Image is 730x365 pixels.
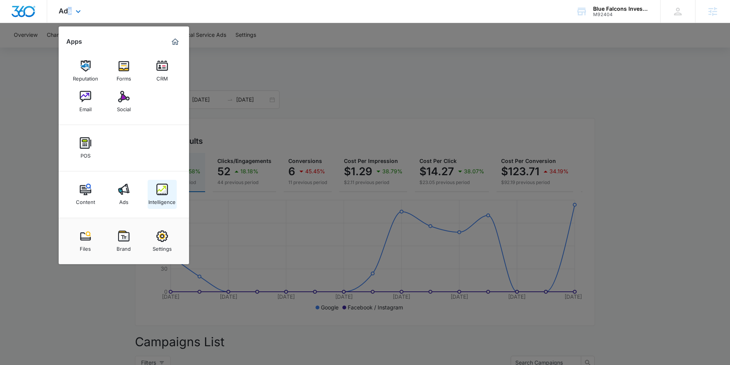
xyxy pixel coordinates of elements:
[119,195,128,205] div: Ads
[76,195,95,205] div: Content
[109,87,138,116] a: Social
[59,7,72,15] span: Ads
[73,72,98,82] div: Reputation
[71,133,100,163] a: POS
[153,242,172,252] div: Settings
[169,36,181,48] a: Marketing 360® Dashboard
[148,180,177,209] a: Intelligence
[593,6,649,12] div: account name
[148,227,177,256] a: Settings
[109,227,138,256] a: Brand
[593,12,649,17] div: account id
[117,242,131,252] div: Brand
[79,102,92,112] div: Email
[156,72,168,82] div: CRM
[71,227,100,256] a: Files
[148,195,176,205] div: Intelligence
[71,87,100,116] a: Email
[80,242,91,252] div: Files
[117,72,131,82] div: Forms
[117,102,131,112] div: Social
[109,56,138,85] a: Forms
[148,56,177,85] a: CRM
[71,56,100,85] a: Reputation
[81,149,90,159] div: POS
[109,180,138,209] a: Ads
[66,38,82,45] h2: Apps
[71,180,100,209] a: Content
